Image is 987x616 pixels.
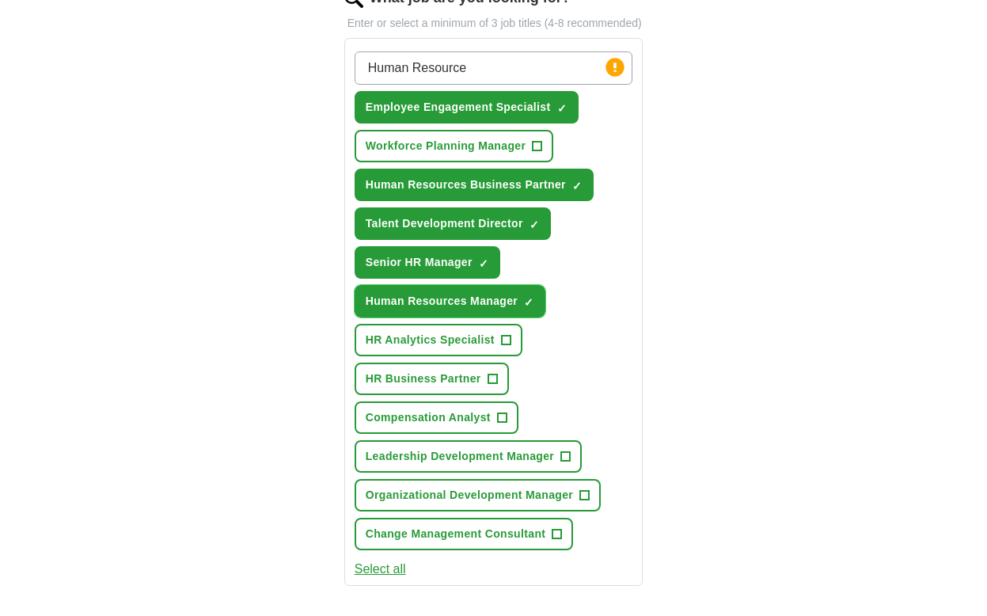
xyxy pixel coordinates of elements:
[355,207,551,240] button: Talent Development Director✓
[355,169,594,201] button: Human Resources Business Partner✓
[355,518,574,550] button: Change Management Consultant
[366,448,554,465] span: Leadership Development Manager
[355,246,500,279] button: Senior HR Manager✓
[355,130,554,162] button: Workforce Planning Manager
[366,332,495,348] span: HR Analytics Specialist
[355,324,522,356] button: HR Analytics Specialist
[366,215,523,232] span: Talent Development Director
[344,15,643,32] p: Enter or select a minimum of 3 job titles (4-8 recommended)
[572,180,582,192] span: ✓
[355,560,406,579] button: Select all
[366,293,518,310] span: Human Resources Manager
[355,440,582,473] button: Leadership Development Manager
[524,296,533,309] span: ✓
[366,526,546,542] span: Change Management Consultant
[530,219,539,231] span: ✓
[355,285,545,318] button: Human Resources Manager✓
[366,177,566,193] span: Human Resources Business Partner
[366,409,491,426] span: Compensation Analyst
[355,91,579,124] button: Employee Engagement Specialist✓
[366,99,551,116] span: Employee Engagement Specialist
[366,371,481,387] span: HR Business Partner
[355,479,601,511] button: Organizational Development Manager
[355,363,509,395] button: HR Business Partner
[366,487,573,504] span: Organizational Development Manager
[479,257,488,270] span: ✓
[355,401,518,434] button: Compensation Analyst
[366,254,473,271] span: Senior HR Manager
[355,51,633,85] input: Type a job title and press enter
[366,138,526,154] span: Workforce Planning Manager
[557,102,567,115] span: ✓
